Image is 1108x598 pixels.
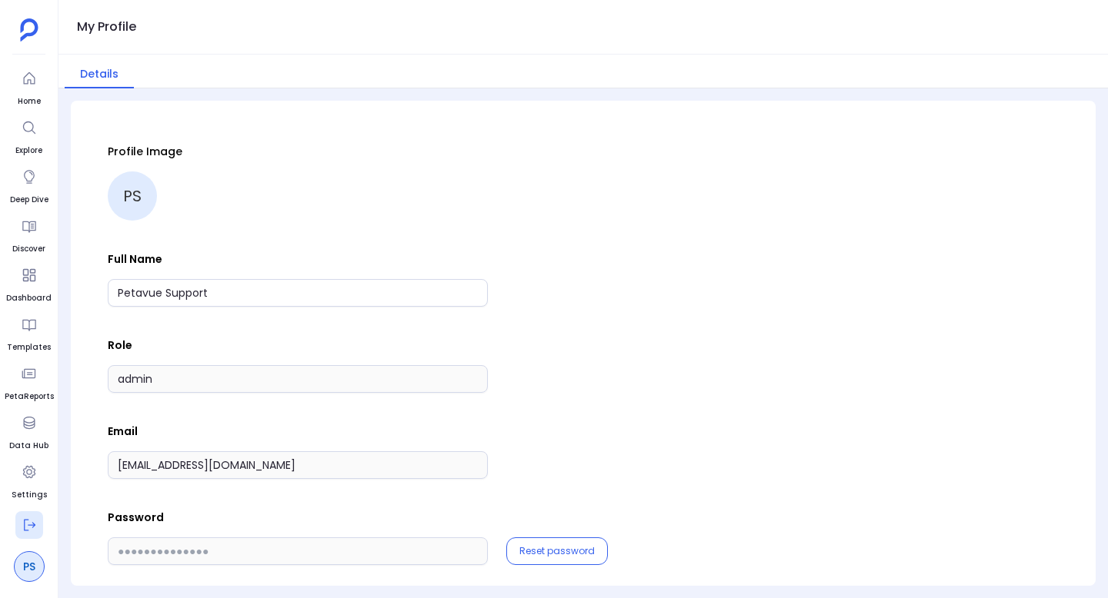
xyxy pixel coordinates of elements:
span: Explore [15,145,43,157]
a: PetaReports [5,360,54,403]
a: Dashboard [6,261,52,304]
p: Password [108,510,1059,525]
span: Settings [12,489,47,501]
span: Home [15,95,43,108]
input: ●●●●●●●●●●●●●● [108,537,488,565]
a: Home [15,65,43,108]
div: PS [108,171,157,221]
p: Profile Image [108,144,1059,159]
a: Discover [12,212,45,255]
a: Data Hub [9,409,48,452]
span: Data Hub [9,440,48,452]
span: Deep Dive [10,194,48,206]
a: Deep Dive [10,163,48,206]
span: Templates [7,341,51,354]
a: Explore [15,114,43,157]
button: Details [65,61,134,88]
input: Email [108,451,488,479]
button: Reset password [519,545,595,557]
span: Discover [12,243,45,255]
h1: My Profile [77,16,136,38]
a: PS [14,551,45,582]
p: Full Name [108,251,1059,267]
span: Dashboard [6,292,52,304]
img: petavue logo [20,18,38,42]
p: Email [108,424,1059,439]
p: Role [108,337,1059,353]
input: Role [108,365,488,393]
input: Full Name [108,279,488,307]
a: Settings [12,458,47,501]
a: Templates [7,311,51,354]
span: PetaReports [5,390,54,403]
